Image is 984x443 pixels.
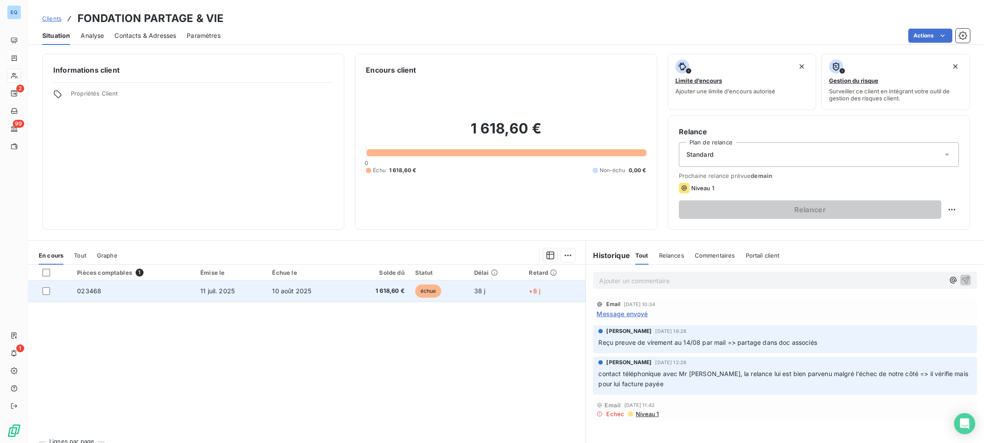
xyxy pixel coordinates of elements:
[187,31,221,40] span: Paramètres
[77,287,101,295] span: 023468
[746,252,780,259] span: Portail client
[389,166,416,174] span: 1 618,60 €
[13,120,24,128] span: 99
[822,54,970,110] button: Gestion du risqueSurveiller ce client en intégrant votre outil de gestion des risques client.
[81,31,104,40] span: Analyse
[679,126,959,137] h6: Relance
[598,339,817,346] span: Reçu preuve de virement au 14/08 par mail => partage dans doc associés
[42,31,70,40] span: Situation
[675,77,722,84] span: Limite d’encours
[474,287,486,295] span: 38 j
[679,172,959,179] span: Prochaine relance prévue
[77,11,224,26] h3: FONDATION PARTAGE & VIE
[751,172,772,179] span: demain
[586,250,630,261] h6: Historique
[908,29,952,43] button: Actions
[415,284,442,298] span: échue
[635,410,659,417] span: Niveau 1
[53,65,333,75] h6: Informations client
[600,166,625,174] span: Non-échu
[7,86,21,100] a: 2
[597,309,648,318] span: Message envoyé
[39,252,63,259] span: En cours
[16,85,24,92] span: 2
[604,402,621,409] span: Email
[686,150,714,159] span: Standard
[624,402,655,408] span: [DATE] 11:42
[42,15,62,22] span: Clients
[691,185,714,192] span: Niveau 1
[373,166,386,174] span: Échu
[7,424,21,438] img: Logo LeanPay
[829,77,878,84] span: Gestion du risque
[598,370,970,388] span: contact téléphonique avec Mr [PERSON_NAME], la relance lui est bien parvenu malgré l'échec de not...
[695,252,735,259] span: Commentaires
[366,65,416,75] h6: Encours client
[679,200,941,219] button: Relancer
[415,269,464,276] div: Statut
[474,269,519,276] div: Délai
[655,360,686,365] span: [DATE] 12:28
[352,287,404,295] span: 1 618,60 €
[77,269,190,277] div: Pièces comptables
[606,410,624,417] span: Echec
[97,252,118,259] span: Graphe
[829,88,962,102] span: Surveiller ce client en intégrant votre outil de gestion des risques client.
[606,327,652,335] span: [PERSON_NAME]
[200,287,235,295] span: 11 juil. 2025
[606,302,620,307] span: Email
[629,166,646,174] span: 0,00 €
[71,90,333,102] span: Propriétés Client
[365,159,368,166] span: 0
[675,88,775,95] span: Ajouter une limite d’encours autorisé
[16,344,24,352] span: 1
[655,329,686,334] span: [DATE] 16:28
[136,269,144,277] span: 1
[635,252,649,259] span: Tout
[272,287,311,295] span: 10 août 2025
[352,269,404,276] div: Solde dû
[366,120,646,146] h2: 1 618,60 €
[272,269,341,276] div: Échue le
[7,5,21,19] div: EQ
[954,413,975,434] div: Open Intercom Messenger
[668,54,816,110] button: Limite d’encoursAjouter une limite d’encours autorisé
[529,269,580,276] div: Retard
[74,252,86,259] span: Tout
[659,252,684,259] span: Relances
[42,14,62,23] a: Clients
[7,122,21,136] a: 99
[529,287,540,295] span: +8 j
[624,302,655,307] span: [DATE] 10:34
[114,31,176,40] span: Contacts & Adresses
[606,358,652,366] span: [PERSON_NAME]
[200,269,262,276] div: Émise le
